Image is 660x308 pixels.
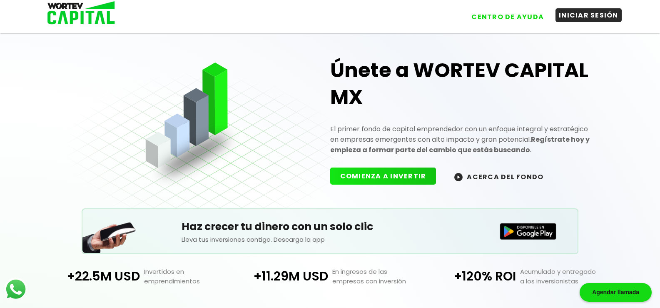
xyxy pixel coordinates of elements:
[328,267,424,286] p: En ingresos de las empresas con inversión
[555,8,622,22] button: INICIAR SESIÓN
[454,173,463,181] img: wortev-capital-acerca-del-fondo
[500,223,556,240] img: Disponible en Google Play
[48,267,140,286] p: +22.5M USD
[444,168,553,185] button: ACERCA DEL FONDO
[580,283,652,302] div: Agendar llamada
[330,135,590,155] strong: Regístrate hoy y empieza a formar parte del cambio que estás buscando
[424,267,516,286] p: +120% ROI
[236,267,328,286] p: +11.29M USD
[460,4,547,24] a: CENTRO DE AYUDA
[4,278,27,301] img: logos_whatsapp-icon.242b2217.svg
[547,4,622,24] a: INICIAR SESIÓN
[182,235,478,244] p: Lleva tus inversiones contigo. Descarga la app
[330,168,436,185] button: COMIENZA A INVERTIR
[330,57,594,110] h1: Únete a WORTEV CAPITAL MX
[330,171,445,181] a: COMIENZA A INVERTIR
[468,10,547,24] button: CENTRO DE AYUDA
[330,124,594,155] p: El primer fondo de capital emprendedor con un enfoque integral y estratégico en empresas emergent...
[182,219,478,235] h5: Haz crecer tu dinero con un solo clic
[516,267,612,286] p: Acumulado y entregado a los inversionistas
[140,267,236,286] p: Invertidos en emprendimientos
[82,212,137,253] img: Teléfono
